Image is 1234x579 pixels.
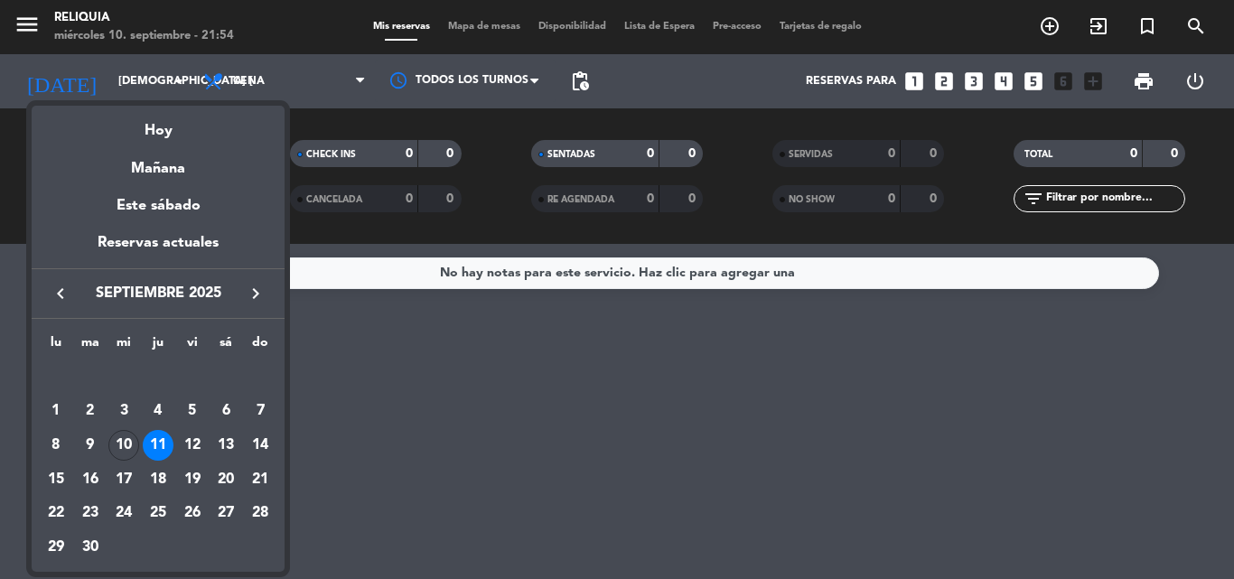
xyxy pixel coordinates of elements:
[210,464,241,495] div: 20
[243,395,277,429] td: 7 de septiembre de 2025
[245,464,276,495] div: 21
[243,332,277,360] th: domingo
[107,462,141,497] td: 17 de septiembre de 2025
[143,464,173,495] div: 18
[41,498,71,528] div: 22
[41,532,71,563] div: 29
[239,282,272,305] button: keyboard_arrow_right
[75,430,106,461] div: 9
[75,464,106,495] div: 16
[108,464,139,495] div: 17
[245,396,276,426] div: 7
[32,231,285,268] div: Reservas actuales
[107,395,141,429] td: 3 de septiembre de 2025
[210,332,244,360] th: sábado
[73,462,108,497] td: 16 de septiembre de 2025
[243,497,277,531] td: 28 de septiembre de 2025
[107,428,141,462] td: 10 de septiembre de 2025
[75,498,106,528] div: 23
[39,462,73,497] td: 15 de septiembre de 2025
[73,530,108,565] td: 30 de septiembre de 2025
[32,144,285,181] div: Mañana
[50,283,71,304] i: keyboard_arrow_left
[177,396,208,426] div: 5
[245,283,266,304] i: keyboard_arrow_right
[32,181,285,231] div: Este sábado
[44,282,77,305] button: keyboard_arrow_left
[243,462,277,497] td: 21 de septiembre de 2025
[177,464,208,495] div: 19
[39,360,277,395] td: SEP.
[108,430,139,461] div: 10
[77,282,239,305] span: septiembre 2025
[245,430,276,461] div: 14
[41,464,71,495] div: 15
[177,498,208,528] div: 26
[73,332,108,360] th: martes
[210,497,244,531] td: 27 de septiembre de 2025
[39,497,73,531] td: 22 de septiembre de 2025
[75,396,106,426] div: 2
[39,530,73,565] td: 29 de septiembre de 2025
[41,430,71,461] div: 8
[210,428,244,462] td: 13 de septiembre de 2025
[39,395,73,429] td: 1 de septiembre de 2025
[141,497,175,531] td: 25 de septiembre de 2025
[175,332,210,360] th: viernes
[32,106,285,143] div: Hoy
[177,430,208,461] div: 12
[141,462,175,497] td: 18 de septiembre de 2025
[175,462,210,497] td: 19 de septiembre de 2025
[175,428,210,462] td: 12 de septiembre de 2025
[210,396,241,426] div: 6
[73,497,108,531] td: 23 de septiembre de 2025
[107,332,141,360] th: miércoles
[175,497,210,531] td: 26 de septiembre de 2025
[143,498,173,528] div: 25
[143,396,173,426] div: 4
[141,332,175,360] th: jueves
[141,395,175,429] td: 4 de septiembre de 2025
[107,497,141,531] td: 24 de septiembre de 2025
[41,396,71,426] div: 1
[210,430,241,461] div: 13
[73,395,108,429] td: 2 de septiembre de 2025
[141,428,175,462] td: 11 de septiembre de 2025
[210,395,244,429] td: 6 de septiembre de 2025
[245,498,276,528] div: 28
[143,430,173,461] div: 11
[175,395,210,429] td: 5 de septiembre de 2025
[75,532,106,563] div: 30
[243,428,277,462] td: 14 de septiembre de 2025
[108,396,139,426] div: 3
[39,428,73,462] td: 8 de septiembre de 2025
[73,428,108,462] td: 9 de septiembre de 2025
[108,498,139,528] div: 24
[210,498,241,528] div: 27
[39,332,73,360] th: lunes
[210,462,244,497] td: 20 de septiembre de 2025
